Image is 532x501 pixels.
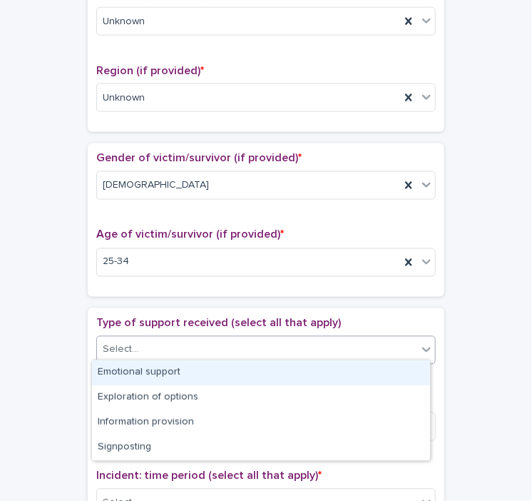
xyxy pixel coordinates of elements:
span: Unknown [103,14,145,29]
span: Gender of victim/survivor (if provided) [96,153,302,164]
span: Age of victim/survivor (if provided) [96,229,284,241]
span: Type of support received (select all that apply) [96,318,341,329]
span: Unknown [103,91,145,106]
div: Signposting [92,435,430,460]
div: Emotional support [92,360,430,385]
span: Region (if provided) [96,65,204,76]
div: Exploration of options [92,385,430,410]
span: 25-34 [103,255,129,270]
div: Information provision [92,410,430,435]
div: Select... [103,343,138,358]
span: Incident: time period (select all that apply) [96,470,322,482]
span: [DEMOGRAPHIC_DATA] [103,178,209,193]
